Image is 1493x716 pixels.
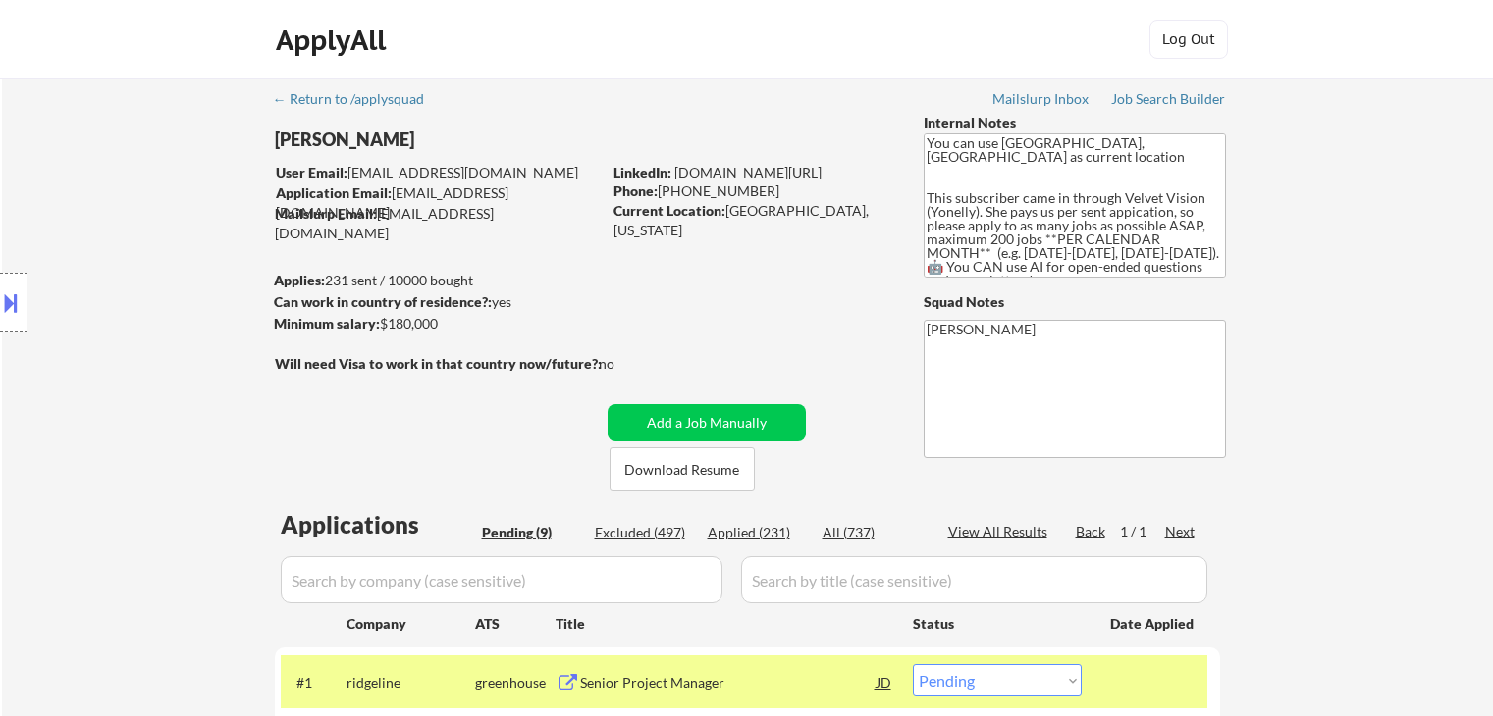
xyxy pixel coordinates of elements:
strong: Will need Visa to work in that country now/future?: [275,355,602,372]
div: ridgeline [347,673,475,692]
div: Status [913,605,1082,640]
div: Applications [281,513,475,537]
button: Download Resume [610,447,755,491]
strong: Phone: [613,182,658,199]
div: [PERSON_NAME] [275,128,678,152]
div: [PHONE_NUMBER] [613,181,891,201]
div: Company [347,614,475,634]
input: Search by title (case sensitive) [741,556,1207,603]
div: ApplyAll [276,24,392,57]
div: Senior Project Manager [580,673,877,692]
strong: LinkedIn: [613,164,671,180]
div: Internal Notes [924,113,1226,132]
div: 231 sent / 10000 bought [274,271,601,290]
div: 1 / 1 [1120,522,1165,541]
div: no [599,354,655,374]
strong: Current Location: [613,202,725,219]
div: [EMAIL_ADDRESS][DOMAIN_NAME] [276,183,601,222]
div: [EMAIL_ADDRESS][DOMAIN_NAME] [275,204,601,242]
div: Pending (9) [482,523,580,542]
div: $180,000 [274,314,601,333]
div: Next [1165,522,1197,541]
div: Title [556,614,894,634]
div: Mailslurp Inbox [992,92,1091,106]
div: [EMAIL_ADDRESS][DOMAIN_NAME] [276,163,601,182]
input: Search by company (case sensitive) [281,556,722,603]
div: Back [1076,522,1107,541]
div: [GEOGRAPHIC_DATA], [US_STATE] [613,201,891,239]
div: All (737) [823,523,921,542]
div: Date Applied [1110,614,1197,634]
div: #1 [296,673,331,692]
div: View All Results [948,522,1053,541]
div: Squad Notes [924,292,1226,312]
div: Applied (231) [708,523,806,542]
div: ← Return to /applysquad [273,92,443,106]
div: yes [274,292,595,312]
button: Log Out [1149,20,1228,59]
div: Excluded (497) [595,523,693,542]
a: Mailslurp Inbox [992,91,1091,111]
a: [DOMAIN_NAME][URL] [674,164,822,180]
div: ATS [475,614,556,634]
a: Job Search Builder [1111,91,1226,111]
div: greenhouse [475,673,556,692]
div: Job Search Builder [1111,92,1226,106]
button: Add a Job Manually [608,404,806,441]
a: ← Return to /applysquad [273,91,443,111]
div: JD [875,664,894,699]
strong: Can work in country of residence?: [274,293,492,310]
